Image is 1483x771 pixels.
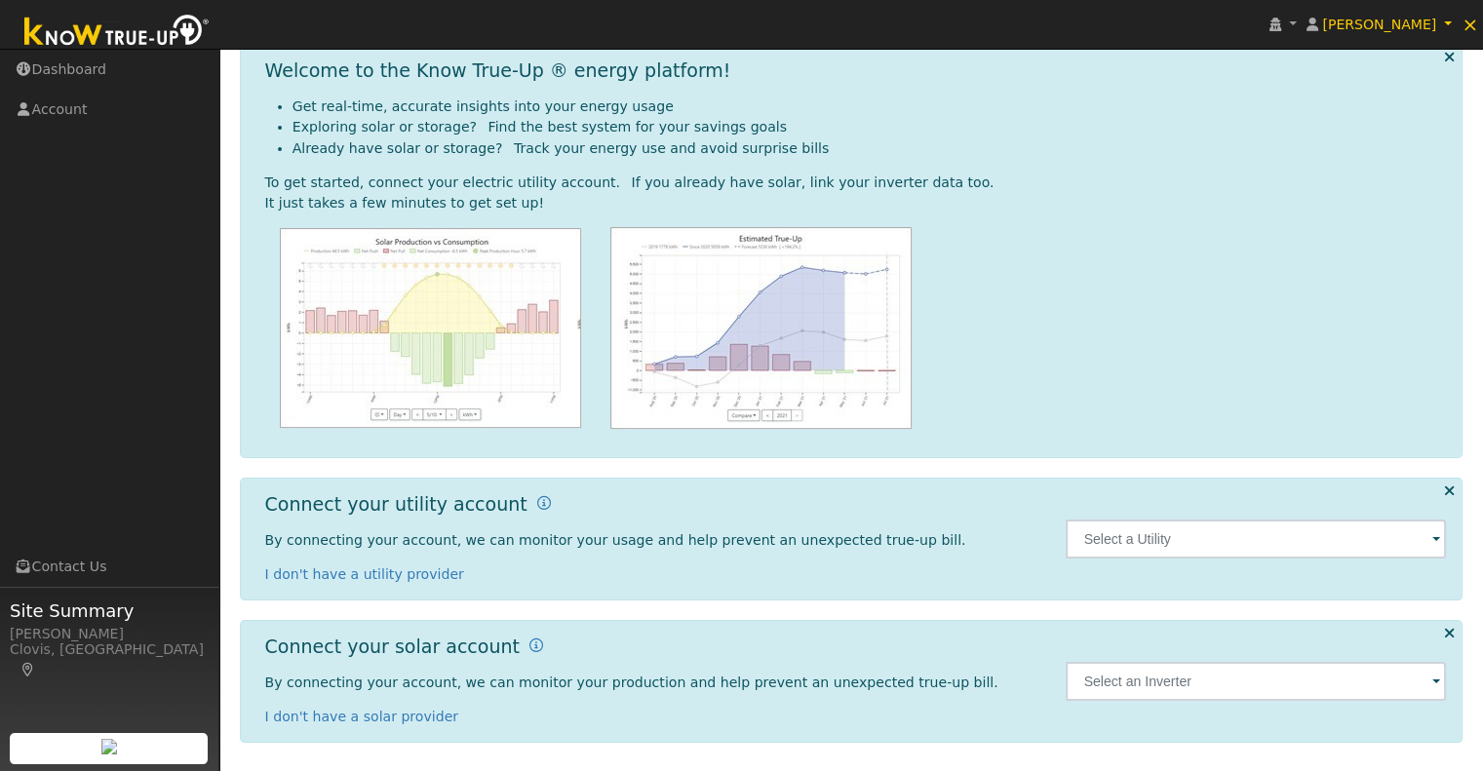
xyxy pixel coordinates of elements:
span: Site Summary [10,598,209,624]
a: I don't have a utility provider [265,566,464,582]
a: Map [20,662,37,677]
span: By connecting your account, we can monitor your production and help prevent an unexpected true-up... [265,675,998,690]
input: Select an Inverter [1066,662,1446,701]
span: By connecting your account, we can monitor your usage and help prevent an unexpected true-up bill. [265,532,966,548]
h1: Connect your utility account [265,493,527,516]
div: Clovis, [GEOGRAPHIC_DATA] [10,639,209,680]
span: × [1462,13,1478,36]
input: Select a Utility [1066,520,1446,559]
div: [PERSON_NAME] [10,624,209,644]
img: Know True-Up [15,11,219,55]
img: retrieve [101,739,117,754]
a: I don't have a solar provider [265,709,459,724]
li: Already have solar or storage? Track your energy use and avoid surprise bills [293,138,1447,159]
h1: Welcome to the Know True-Up ® energy platform! [265,59,731,82]
li: Get real-time, accurate insights into your energy usage [293,96,1447,117]
div: It just takes a few minutes to get set up! [265,193,1447,213]
span: [PERSON_NAME] [1322,17,1436,32]
h1: Connect your solar account [265,636,520,658]
li: Exploring solar or storage? Find the best system for your savings goals [293,117,1447,137]
div: To get started, connect your electric utility account. If you already have solar, link your inver... [265,173,1447,193]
